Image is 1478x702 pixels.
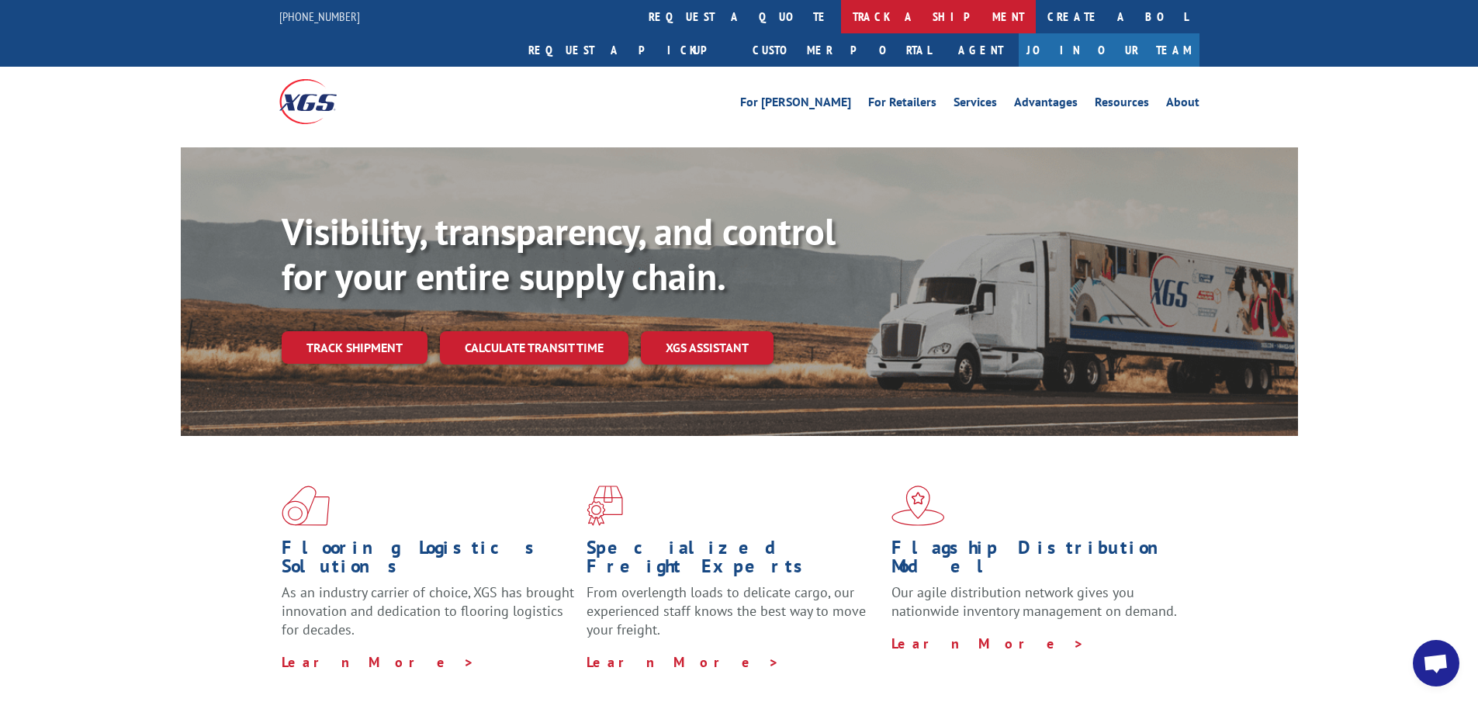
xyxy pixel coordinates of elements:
a: For Retailers [868,96,936,113]
a: Track shipment [282,331,427,364]
h1: Flagship Distribution Model [891,538,1185,583]
a: [PHONE_NUMBER] [279,9,360,24]
a: Customer Portal [741,33,943,67]
img: xgs-icon-total-supply-chain-intelligence-red [282,486,330,526]
img: xgs-icon-flagship-distribution-model-red [891,486,945,526]
a: Calculate transit time [440,331,628,365]
a: Learn More > [282,653,475,671]
h1: Flooring Logistics Solutions [282,538,575,583]
span: As an industry carrier of choice, XGS has brought innovation and dedication to flooring logistics... [282,583,574,638]
span: Our agile distribution network gives you nationwide inventory management on demand. [891,583,1177,620]
a: Services [954,96,997,113]
a: For [PERSON_NAME] [740,96,851,113]
h1: Specialized Freight Experts [587,538,880,583]
a: Join Our Team [1019,33,1199,67]
a: Resources [1095,96,1149,113]
a: XGS ASSISTANT [641,331,774,365]
a: Advantages [1014,96,1078,113]
a: Learn More > [587,653,780,671]
img: xgs-icon-focused-on-flooring-red [587,486,623,526]
div: Open chat [1413,640,1459,686]
a: Agent [943,33,1019,67]
p: From overlength loads to delicate cargo, our experienced staff knows the best way to move your fr... [587,583,880,652]
a: About [1166,96,1199,113]
a: Learn More > [891,635,1085,652]
a: Request a pickup [517,33,741,67]
b: Visibility, transparency, and control for your entire supply chain. [282,207,836,300]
